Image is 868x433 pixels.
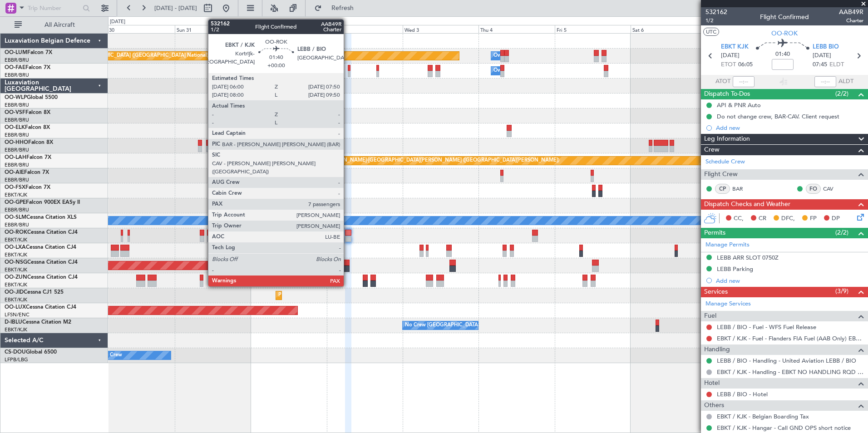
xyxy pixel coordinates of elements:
[99,25,174,33] div: Sat 30
[733,76,755,87] input: --:--
[5,349,26,355] span: CS-DOU
[5,266,27,273] a: EBKT/KJK
[5,125,25,130] span: OO-ELK
[5,230,78,235] a: OO-ROKCessna Citation CJ4
[738,60,753,69] span: 06:05
[704,199,790,210] span: Dispatch Checks and Weather
[5,207,29,213] a: EBBR/BRU
[829,60,844,69] span: ELDT
[5,305,26,310] span: OO-LUX
[717,368,863,376] a: EBKT / KJK - Handling - EBKT NO HANDLING RQD FOR CJ
[324,5,362,11] span: Refresh
[813,43,839,52] span: LEBB BIO
[839,17,863,25] span: Charter
[823,185,843,193] a: CAV
[760,12,809,22] div: Flight Confirmed
[5,326,27,333] a: EBKT/KJK
[175,25,251,33] div: Sun 31
[5,147,29,153] a: EBBR/BRU
[5,57,29,64] a: EBBR/BRU
[835,228,848,237] span: (2/2)
[251,25,326,33] div: Mon 1
[835,89,848,98] span: (2/2)
[813,60,827,69] span: 07:45
[813,51,831,60] span: [DATE]
[110,18,125,26] div: [DATE]
[5,311,30,318] a: LFSN/ENC
[5,349,57,355] a: CS-DOUGlobal 6500
[28,1,80,15] input: Trip Number
[5,140,28,145] span: OO-HHO
[717,357,856,364] a: LEBB / BIO - Handling - United Aviation LEBB / BIO
[5,356,28,363] a: LFPB/LBG
[717,265,753,273] div: LEBB Parking
[5,320,22,325] span: D-IBLU
[44,49,208,63] div: Planned Maint [GEOGRAPHIC_DATA] ([GEOGRAPHIC_DATA] National)
[478,25,554,33] div: Thu 4
[5,215,26,220] span: OO-SLM
[288,169,431,182] div: Planned Maint [GEOGRAPHIC_DATA] ([GEOGRAPHIC_DATA])
[705,17,727,25] span: 1/2
[705,7,727,17] span: 532162
[705,157,745,167] a: Schedule Crew
[5,245,76,250] a: OO-LXACessna Citation CJ4
[5,177,29,183] a: EBBR/BRU
[327,25,403,33] div: Tue 2
[5,185,50,190] a: OO-FSXFalcon 7X
[5,245,26,250] span: OO-LXA
[5,155,51,160] a: OO-LAHFalcon 7X
[5,170,24,175] span: OO-AIE
[5,230,27,235] span: OO-ROK
[716,277,863,285] div: Add new
[5,110,50,115] a: OO-VSFFalcon 8X
[5,65,25,70] span: OO-FAE
[101,349,122,362] div: No Crew
[5,65,50,70] a: OO-FAEFalcon 7X
[5,192,27,198] a: EBKT/KJK
[721,60,736,69] span: ETOT
[839,7,863,17] span: AAB49R
[715,184,730,194] div: CP
[5,95,58,100] a: OO-WLPGlobal 5500
[704,344,730,355] span: Handling
[493,49,555,63] div: Owner Melsbroek Air Base
[631,25,706,33] div: Sat 6
[24,22,96,28] span: All Aircraft
[5,221,29,228] a: EBBR/BRU
[5,296,27,303] a: EBKT/KJK
[717,101,761,109] div: API & PNR Auto
[5,305,76,310] a: OO-LUXCessna Citation CJ4
[717,424,851,432] a: EBKT / KJK - Hangar - Call GND OPS short notice
[717,113,839,120] div: Do not change crew, BAR-CAV. Client request
[5,236,27,243] a: EBKT/KJK
[704,134,750,144] span: Leg Information
[704,287,728,297] span: Services
[5,275,27,280] span: OO-ZUN
[705,241,750,250] a: Manage Permits
[493,64,555,78] div: Owner Melsbroek Air Base
[704,145,720,155] span: Crew
[715,77,730,86] span: ATOT
[771,29,798,38] span: OO-ROK
[717,413,809,420] a: EBKT / KJK - Belgian Boarding Tax
[775,50,790,59] span: 01:40
[5,50,27,55] span: OO-LUM
[5,200,26,205] span: OO-GPE
[717,390,768,398] a: LEBB / BIO - Hotel
[717,323,816,331] a: LEBB / BIO - Fuel - WFS Fuel Release
[5,275,78,280] a: OO-ZUNCessna Citation CJ4
[810,214,817,223] span: FP
[405,319,557,332] div: No Crew [GEOGRAPHIC_DATA] ([GEOGRAPHIC_DATA] National)
[291,154,559,167] div: Planned Maint [PERSON_NAME]-[GEOGRAPHIC_DATA][PERSON_NAME] ([GEOGRAPHIC_DATA][PERSON_NAME])
[832,214,840,223] span: DP
[310,1,365,15] button: Refresh
[5,260,27,265] span: OO-NSG
[5,215,77,220] a: OO-SLMCessna Citation XLS
[704,378,720,389] span: Hotel
[278,289,384,302] div: Planned Maint Kortrijk-[GEOGRAPHIC_DATA]
[5,102,29,108] a: EBBR/BRU
[5,50,52,55] a: OO-LUMFalcon 7X
[10,18,99,32] button: All Aircraft
[252,18,267,26] div: [DATE]
[5,162,29,168] a: EBBR/BRU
